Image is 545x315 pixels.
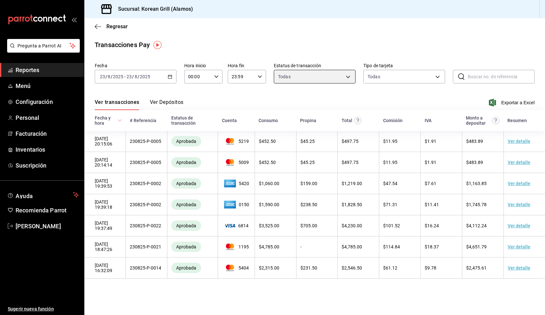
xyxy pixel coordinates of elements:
span: $ 101.52 [383,223,400,228]
span: $ 1,745.78 [466,202,487,207]
div: Propina [300,118,316,123]
button: Ver Depósitos [150,99,184,110]
span: $ 45.25 [300,139,315,144]
input: -- [107,74,111,79]
label: Fecha [95,63,176,68]
div: Comisión [383,118,403,123]
span: $ 1,590.00 [259,202,279,207]
span: 5219 [222,138,251,145]
label: Hora inicio [184,63,223,68]
div: Cuenta [222,118,237,123]
td: 230825-P-0002 [126,194,167,215]
span: Aprobada [174,160,199,165]
div: Transacciones cobradas de manera exitosa. [171,263,201,273]
a: Ver detalle [508,160,530,165]
span: $ 2,546.50 [342,265,362,271]
span: $ 47.54 [383,181,397,186]
input: ---- [139,74,151,79]
span: / [138,74,139,79]
div: Transacciones cobradas de manera exitosa. [171,199,201,210]
span: $ 45.25 [300,160,315,165]
td: 230825-P-0002 [126,173,167,194]
span: $ 483.89 [466,160,483,165]
div: navigation tabs [95,99,184,110]
a: Ver detalle [508,139,530,144]
input: -- [126,74,132,79]
div: Resumen [507,118,527,123]
span: Recomienda Parrot [16,206,79,215]
span: Configuración [16,97,79,106]
div: IVA [425,118,431,123]
span: $ 452.50 [259,160,276,165]
span: Aprobada [174,265,199,271]
div: Transacciones cobradas de manera exitosa. [171,178,201,189]
td: [DATE] 19:37:49 [84,215,126,236]
span: $ 2,315.00 [259,265,279,271]
td: [DATE] 16:32:09 [84,258,126,279]
span: $ 11.95 [383,139,397,144]
div: Transacciones cobradas de manera exitosa. [171,220,201,231]
td: [DATE] 18:47:26 [84,236,126,258]
td: - [296,236,338,258]
input: -- [134,74,138,79]
span: [PERSON_NAME] [16,222,79,231]
span: $ 3,525.00 [259,223,279,228]
span: $ 483.89 [466,139,483,144]
input: Buscar no. de referencia [468,70,535,83]
span: $ 18.37 [425,244,439,249]
span: $ 4,112.24 [466,223,487,228]
label: Hora fin [228,63,266,68]
span: $ 231.50 [300,265,317,271]
span: $ 2,475.61 [466,265,487,271]
td: [DATE] 19:39:53 [84,173,126,194]
span: $ 11.95 [383,160,397,165]
span: Inventarios [16,145,79,154]
span: Aprobada [174,139,199,144]
a: Ver detalle [508,223,530,228]
span: Todas [278,73,291,80]
span: 5009 [222,159,251,166]
div: Total [342,118,352,123]
h3: Sucursal: Korean Grill (Alamos) [113,5,193,13]
span: Aprobada [174,202,199,207]
button: Ver transacciones [95,99,139,110]
span: Sugerir nueva función [8,306,79,312]
div: Transacciones Pay [95,40,150,50]
button: Pregunta a Parrot AI [7,39,80,53]
td: [DATE] 20:14:14 [84,152,126,173]
span: $ 452.50 [259,139,276,144]
span: $ 705.00 [300,223,317,228]
span: $ 159.00 [300,181,317,186]
span: $ 4,785.00 [259,244,279,249]
div: Transacciones cobradas de manera exitosa. [171,136,201,146]
span: Menú [16,82,79,90]
span: $ 16.24 [425,223,439,228]
a: Pregunta a Parrot AI [5,47,80,54]
span: $ 9.78 [425,265,436,271]
span: / [105,74,107,79]
span: Aprobada [174,181,199,186]
span: $ 1,163.85 [466,181,487,186]
span: Exportar a Excel [490,99,535,107]
div: Fecha y hora [95,115,116,126]
span: $ 1,060.00 [259,181,279,186]
td: [DATE] 19:39:18 [84,194,126,215]
span: / [132,74,134,79]
span: Regresar [106,23,128,30]
span: $ 4,785.00 [342,244,362,249]
div: Todas [368,73,380,80]
span: $ 11.41 [425,202,439,207]
button: Regresar [95,23,128,30]
svg: Este es el monto resultante del total pagado menos comisión e IVA. Esta será la parte que se depo... [492,117,500,124]
span: Suscripción [16,161,79,170]
span: Aprobada [174,223,199,228]
span: 5420 [222,178,251,189]
span: / [111,74,113,79]
td: 230825-P-0022 [126,215,167,236]
a: Ver detalle [508,181,530,186]
span: $ 1,219.00 [342,181,362,186]
span: $ 4,230.00 [342,223,362,228]
span: $ 4,651.79 [466,244,487,249]
div: Monto a depositar [466,115,490,126]
td: 230825-P-0021 [126,236,167,258]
